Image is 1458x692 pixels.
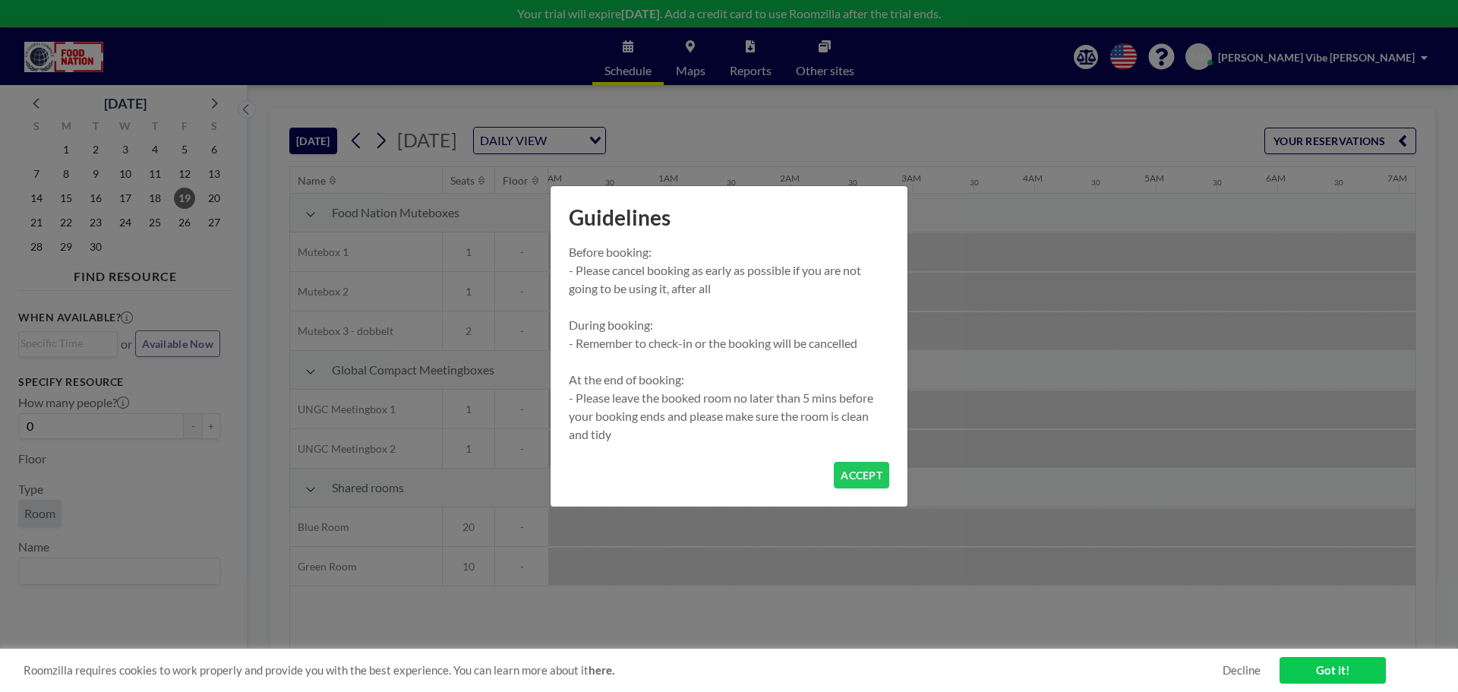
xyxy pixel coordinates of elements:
[569,316,889,334] p: During booking:
[1280,657,1386,684] a: Got it!
[551,186,907,243] h1: Guidelines
[569,243,889,261] p: Before booking:
[569,371,889,389] p: At the end of booking:
[569,334,889,352] p: - Remember to check-in or the booking will be cancelled
[834,462,889,488] button: ACCEPT
[24,663,1223,678] span: Roomzilla requires cookies to work properly and provide you with the best experience. You can lea...
[1223,663,1261,678] a: Decline
[569,261,889,298] p: - Please cancel booking as early as possible if you are not going to be using it, after all
[589,663,614,677] a: here.
[569,389,889,444] p: - Please leave the booked room no later than 5 mins before your booking ends and please make sure...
